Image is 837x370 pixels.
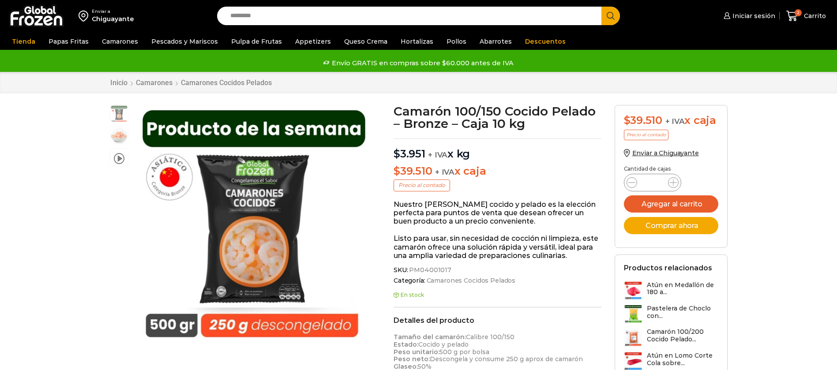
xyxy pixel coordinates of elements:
a: Tienda [8,33,40,50]
span: 100:150 [110,105,128,123]
a: Hortalizas [396,33,438,50]
a: Inicio [110,78,128,87]
span: + IVA [665,117,685,126]
a: Papas Fritas [44,33,93,50]
span: Carrito [802,11,826,20]
a: Atún en Medallón de 180 a... [624,281,718,300]
h3: Atún en Lomo Corte Cola sobre... [647,352,718,367]
strong: Peso neto: [394,355,430,363]
a: Pastelera de Choclo con... [624,305,718,324]
span: 2 [795,9,802,16]
p: x caja [394,165,601,178]
span: 100-150 [110,127,128,145]
a: Pulpa de Frutas [227,33,286,50]
div: x caja [624,114,718,127]
h3: Pastelera de Choclo con... [647,305,718,320]
bdi: 39.510 [624,114,662,127]
strong: Estado: [394,340,418,348]
button: Agregar al carrito [624,195,718,213]
span: + IVA [435,168,454,176]
a: Iniciar sesión [721,7,775,25]
p: En stock [394,292,601,298]
span: SKU: [394,266,601,274]
h3: Camarón 100/200 Cocido Pelado... [647,328,718,343]
p: Nuestro [PERSON_NAME] cocido y pelado es la elección perfecta para puntos de venta que desean ofr... [394,200,601,226]
strong: Tamaño del camarón: [394,333,466,341]
div: 1 / 3 [133,105,375,347]
div: Chiguayante [92,15,134,23]
span: $ [394,164,400,177]
h3: Atún en Medallón de 180 a... [647,281,718,296]
h2: Detalles del producto [394,316,601,325]
a: Camarón 100/200 Cocido Pelado... [624,328,718,347]
p: Precio al contado [394,179,450,191]
p: Precio al contado [624,130,668,140]
strong: Peso unitario: [394,348,439,356]
p: Listo para usar, sin necesidad de cocción ni limpieza, este camarón ofrece una solución rápida y ... [394,234,601,260]
bdi: 3.951 [394,147,425,160]
span: + IVA [428,150,447,159]
span: Enviar a Chiguayante [632,149,699,157]
a: Camarones [135,78,173,87]
a: Queso Crema [340,33,392,50]
a: Enviar a Chiguayante [624,149,699,157]
a: Camarones Cocidos Pelados [180,78,272,87]
a: Appetizers [291,33,335,50]
span: Iniciar sesión [730,11,775,20]
input: Product quantity [644,176,661,189]
p: x kg [394,138,601,161]
nav: Breadcrumb [110,78,272,87]
span: $ [394,147,400,160]
a: Pescados y Mariscos [147,33,222,50]
span: $ [624,114,631,127]
a: 2 Carrito [784,6,828,26]
h2: Productos relacionados [624,264,712,272]
p: Cantidad de cajas [624,166,718,172]
img: address-field-icon.svg [79,8,92,23]
button: Comprar ahora [624,217,718,234]
a: Descuentos [521,33,570,50]
span: PM04001017 [408,266,451,274]
a: Camarones [98,33,143,50]
h1: Camarón 100/150 Cocido Pelado – Bronze – Caja 10 kg [394,105,601,130]
button: Search button [601,7,620,25]
img: 100:150 [133,105,375,347]
bdi: 39.510 [394,164,432,177]
div: Enviar a [92,8,134,15]
a: Camarones Cocidos Pelados [425,277,516,284]
span: Categoría: [394,277,601,284]
a: Abarrotes [475,33,516,50]
a: Pollos [442,33,471,50]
